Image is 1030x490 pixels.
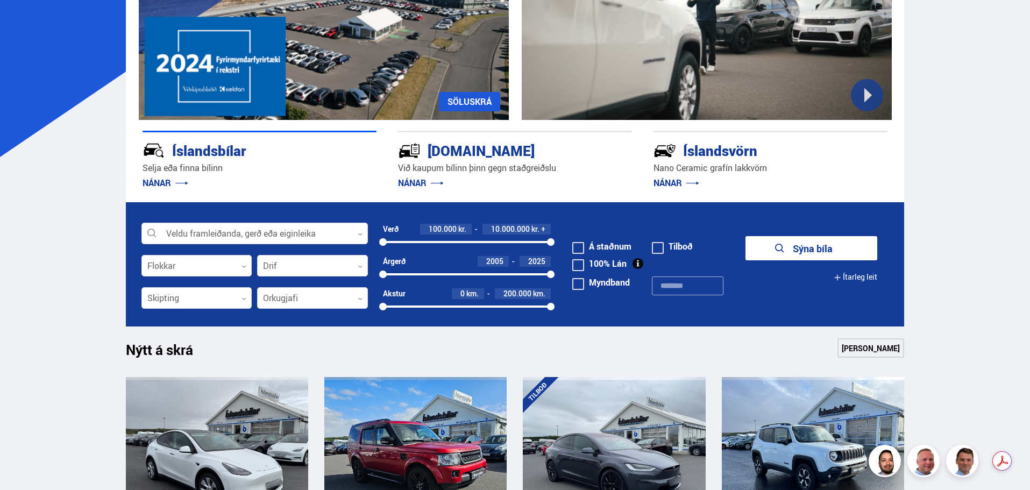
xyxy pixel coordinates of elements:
span: kr. [531,225,539,233]
div: Akstur [383,289,406,298]
button: Sýna bíla [745,236,877,260]
span: km. [466,289,479,298]
a: NÁNAR [653,177,699,189]
span: 2025 [528,256,545,266]
span: + [541,225,545,233]
a: NÁNAR [143,177,188,189]
p: Nano Ceramic grafín lakkvörn [653,162,887,174]
label: Tilboð [652,242,693,251]
label: 100% Lán [572,259,627,268]
div: Árgerð [383,257,406,266]
p: Við kaupum bílinn þinn gegn staðgreiðslu [398,162,632,174]
div: Verð [383,225,399,233]
span: 2005 [486,256,503,266]
div: Íslandsbílar [143,140,338,159]
span: km. [533,289,545,298]
div: Íslandsvörn [653,140,849,159]
span: 100.000 [429,224,457,234]
button: Ítarleg leit [834,265,877,289]
img: tr5P-W3DuiFaO7aO.svg [398,139,421,162]
div: [DOMAIN_NAME] [398,140,594,159]
button: Opna LiveChat spjallviðmót [9,4,41,37]
img: -Svtn6bYgwAsiwNX.svg [653,139,676,162]
img: JRvxyua_JYH6wB4c.svg [143,139,165,162]
span: 10.000.000 [491,224,530,234]
p: Selja eða finna bílinn [143,162,377,174]
label: Á staðnum [572,242,631,251]
a: [PERSON_NAME] [837,338,904,358]
h1: Nýtt á skrá [126,342,212,364]
img: nhp88E3Fdnt1Opn2.png [870,446,903,479]
a: NÁNAR [398,177,444,189]
label: Myndband [572,278,630,287]
span: 200.000 [503,288,531,299]
a: SÖLUSKRÁ [439,92,500,111]
img: FbJEzSuNWCJXmdc-.webp [948,446,980,479]
img: siFngHWaQ9KaOqBr.png [909,446,941,479]
span: kr. [458,225,466,233]
span: 0 [460,288,465,299]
